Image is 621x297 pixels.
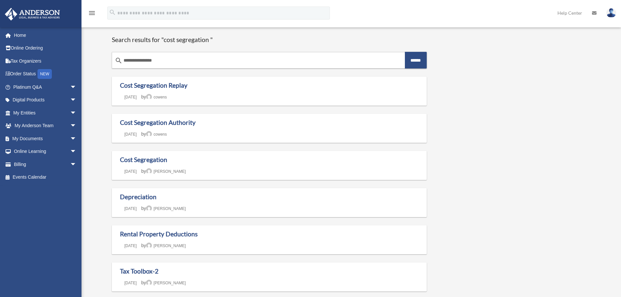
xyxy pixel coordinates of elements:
[115,57,123,65] i: search
[120,281,141,285] a: [DATE]
[70,81,83,94] span: arrow_drop_down
[146,95,167,99] a: cowens
[120,244,141,248] a: [DATE]
[109,9,116,16] i: search
[141,94,167,99] span: by
[146,206,186,211] a: [PERSON_NAME]
[141,131,167,137] span: by
[70,94,83,107] span: arrow_drop_down
[70,119,83,133] span: arrow_drop_down
[5,158,86,171] a: Billingarrow_drop_down
[3,8,62,21] img: Anderson Advisors Platinum Portal
[146,281,186,285] a: [PERSON_NAME]
[5,171,86,184] a: Events Calendar
[120,193,156,200] a: Depreciation
[120,169,141,174] a: [DATE]
[5,29,83,42] a: Home
[5,42,86,55] a: Online Ordering
[70,106,83,120] span: arrow_drop_down
[120,82,187,89] a: Cost Segregation Replay
[5,119,86,132] a: My Anderson Teamarrow_drop_down
[141,243,186,248] span: by
[70,145,83,158] span: arrow_drop_down
[120,156,167,163] a: Cost Segregation
[88,9,96,17] i: menu
[37,69,52,79] div: NEW
[146,132,167,137] a: cowens
[120,267,158,275] a: Tax Toolbox-2
[120,230,198,238] a: Rental Property Deductions
[120,119,196,126] a: Cost Segregation Authority
[70,158,83,171] span: arrow_drop_down
[120,206,141,211] a: [DATE]
[146,244,186,248] a: [PERSON_NAME]
[146,169,186,174] a: [PERSON_NAME]
[120,95,141,99] a: [DATE]
[5,94,86,107] a: Digital Productsarrow_drop_down
[5,145,86,158] a: Online Learningarrow_drop_down
[5,106,86,119] a: My Entitiesarrow_drop_down
[5,81,86,94] a: Platinum Q&Aarrow_drop_down
[5,67,86,81] a: Order StatusNEW
[5,132,86,145] a: My Documentsarrow_drop_down
[141,206,186,211] span: by
[70,132,83,145] span: arrow_drop_down
[112,36,427,44] h1: Search results for "cost segregation "
[120,132,141,137] a: [DATE]
[141,169,186,174] span: by
[141,280,186,285] span: by
[606,8,616,18] img: User Pic
[88,11,96,17] a: menu
[5,54,86,67] a: Tax Organizers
